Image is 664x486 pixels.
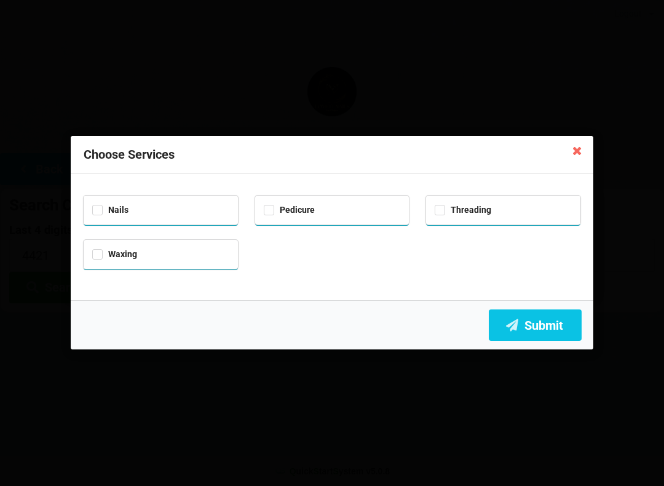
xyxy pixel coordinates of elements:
[264,205,315,215] label: Pedicure
[435,205,491,215] label: Threading
[92,249,137,260] label: Waxing
[92,205,128,215] label: Nails
[71,136,593,174] div: Choose Services
[489,309,582,341] button: Submit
